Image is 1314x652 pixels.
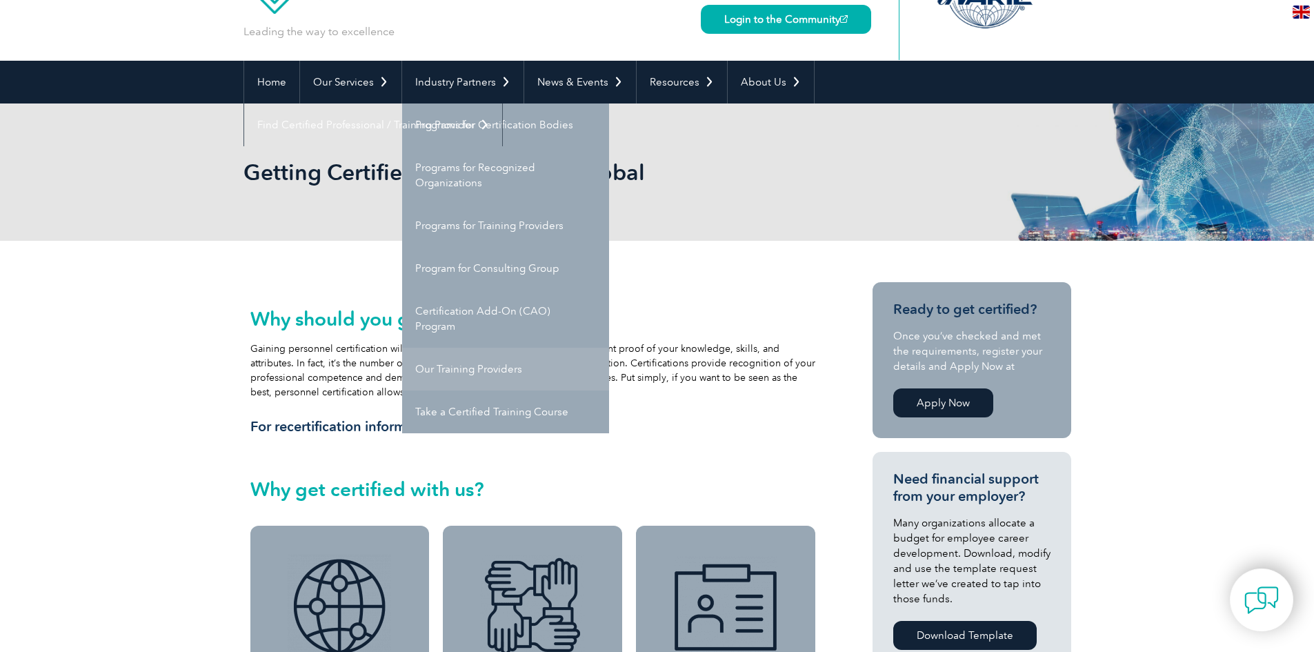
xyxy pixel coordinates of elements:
h3: Need financial support from your employer? [893,471,1051,505]
a: Home [244,61,299,103]
a: News & Events [524,61,636,103]
p: Leading the way to excellence [243,24,395,39]
a: Our Services [300,61,401,103]
a: Industry Partners [402,61,524,103]
a: Programs for Certification Bodies [402,103,609,146]
h3: Ready to get certified? [893,301,1051,318]
img: open_square.png [840,15,848,23]
a: Apply Now [893,388,993,417]
a: About Us [728,61,814,103]
h2: Why should you get certified? [250,308,816,330]
a: Resources [637,61,727,103]
p: Many organizations allocate a budget for employee career development. Download, modify and use th... [893,515,1051,606]
img: contact-chat.png [1244,583,1279,618]
a: Programs for Training Providers [402,204,609,247]
h3: For recertification information, [250,418,816,435]
div: Gaining personnel certification will enhance your career and provide independent proof of your kn... [250,308,816,435]
h1: Getting Certified with Exemplar Global [243,159,773,186]
a: Our Training Providers [402,348,609,391]
a: Certification Add-On (CAO) Program [402,290,609,348]
a: Find Certified Professional / Training Provider [244,103,502,146]
a: Login to the Community [701,5,871,34]
a: Programs for Recognized Organizations [402,146,609,204]
p: Once you’ve checked and met the requirements, register your details and Apply Now at [893,328,1051,374]
h2: Why get certified with us? [250,478,816,500]
a: Download Template [893,621,1037,650]
a: Program for Consulting Group [402,247,609,290]
img: en [1293,6,1310,19]
a: Take a Certified Training Course [402,391,609,433]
